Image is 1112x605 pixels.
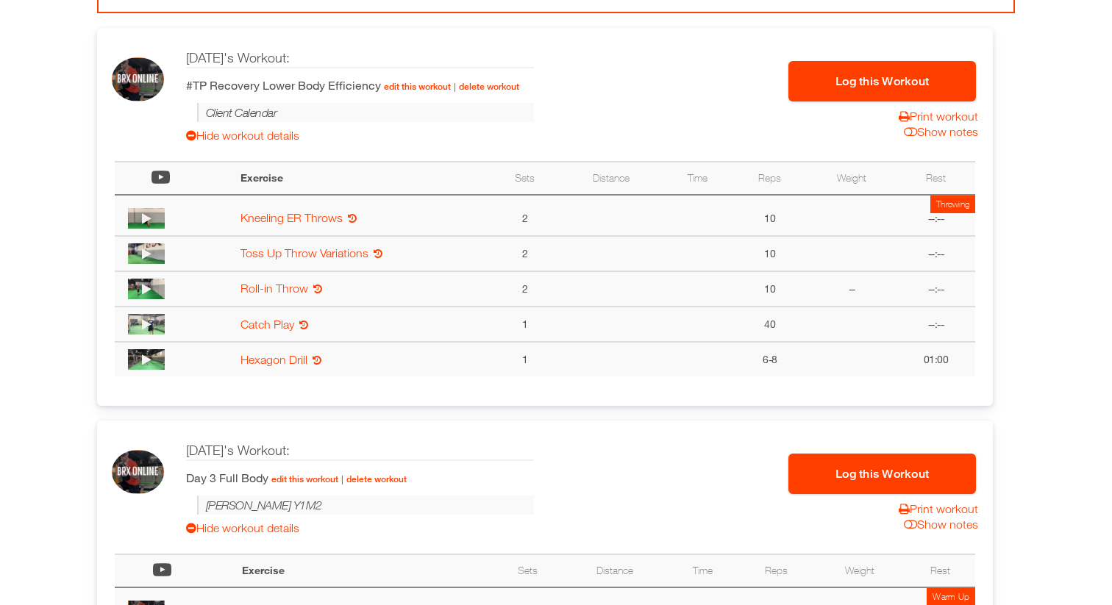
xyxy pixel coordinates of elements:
[897,236,975,271] td: --:--
[897,518,978,531] div: Show notes
[112,450,164,494] img: ios_large.PNG
[240,353,307,366] a: Hexagon Drill
[788,454,976,494] button: Log this Workout
[128,208,165,229] img: thumbnail.png
[491,307,560,342] td: 1
[186,441,534,461] div: [DATE] 's Workout:
[905,554,975,587] th: Rest
[492,554,563,587] th: Sets
[233,162,491,195] th: Exercise
[384,82,451,92] a: edit this workout
[341,473,343,484] span: |
[897,125,978,138] div: Show notes
[128,349,165,370] img: thumbnail.png
[128,243,165,264] img: thumbnail.png
[491,342,560,376] td: 1
[808,162,896,195] th: Weight
[197,103,534,122] h5: Client Calendar
[186,520,534,535] a: Hide workout details
[112,57,164,101] img: ios_large.PNG
[186,49,534,68] div: [DATE] 's Workout:
[454,81,456,92] span: |
[197,495,534,515] h5: [PERSON_NAME] Y1M2
[186,78,519,92] span: #TP Recovery Lower Body Efficiency
[733,342,808,376] td: 6-8
[663,162,732,195] th: Time
[815,554,905,587] th: Weight
[738,554,815,587] th: Reps
[788,61,976,101] button: Log this Workout
[891,502,978,515] a: Print workout
[491,271,560,307] td: 2
[186,470,407,484] span: Day 3 Full Body
[240,318,294,331] a: Catch Play
[186,128,534,143] a: Hide workout details
[128,279,165,299] img: thumbnail.png
[733,271,808,307] td: 10
[128,314,165,334] img: thumbnail.png
[733,307,808,342] td: 40
[808,271,896,307] td: --
[897,271,975,307] td: --:--
[668,554,738,587] th: Time
[491,236,560,271] td: 2
[733,195,808,236] td: 10
[897,195,975,236] td: --:--
[563,554,668,587] th: Distance
[459,82,519,92] a: delete workout
[560,162,663,195] th: Distance
[491,162,560,195] th: Sets
[891,110,978,123] a: Print workout
[897,342,975,376] td: 01:00
[930,196,975,213] div: Throwing
[733,162,808,195] th: Reps
[240,246,368,259] a: Toss Up Throw Variations
[897,162,975,195] th: Rest
[271,474,338,484] a: edit this workout
[240,211,343,224] a: Kneeling ER Throws
[733,236,808,271] td: 10
[240,282,308,295] a: Roll-in Throw
[897,307,975,342] td: --:--
[491,195,560,236] td: 2
[235,554,492,587] th: Exercise
[346,474,407,484] a: delete workout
